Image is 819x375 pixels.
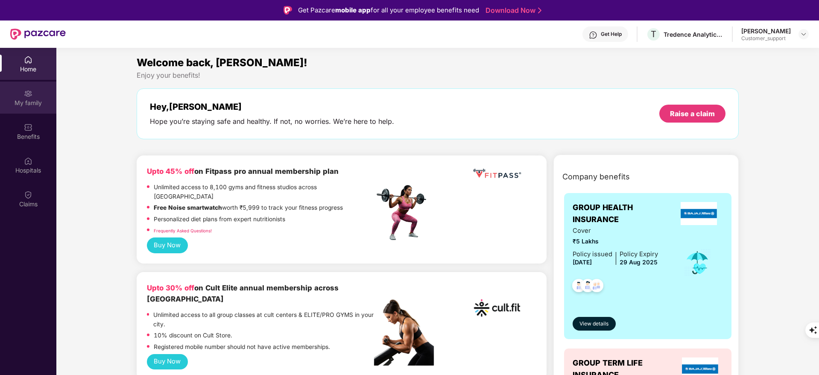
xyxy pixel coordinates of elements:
[147,354,188,370] button: Buy Now
[589,31,597,39] img: svg+xml;base64,PHN2ZyBpZD0iSGVscC0zMngzMiIgeG1sbnM9Imh0dHA6Ly93d3cudzMub3JnLzIwMDAvc3ZnIiB3aWR0aD...
[335,6,371,14] strong: mobile app
[800,31,807,38] img: svg+xml;base64,PHN2ZyBpZD0iRHJvcGRvd24tMzJ4MzIiIHhtbG5zPSJodHRwOi8vd3d3LnczLm9yZy8yMDAwL3N2ZyIgd2...
[651,29,656,39] span: T
[664,30,723,38] div: Tredence Analytics Solutions Private Limited
[471,166,523,182] img: fppp.png
[573,237,658,246] span: ₹5 Lakhs
[24,89,32,98] img: svg+xml;base64,PHN2ZyB3aWR0aD0iMjAiIGhlaWdodD0iMjAiIHZpZXdCb3g9IjAgMCAyMCAyMCIgZmlsbD0ibm9uZSIgeG...
[586,276,607,297] img: svg+xml;base64,PHN2ZyB4bWxucz0iaHR0cDovL3d3dy53My5vcmcvMjAwMC9zdmciIHdpZHRoPSI0OC45NDMiIGhlaWdodD...
[579,320,608,328] span: View details
[137,56,307,69] span: Welcome back, [PERSON_NAME]!
[538,6,541,15] img: Stroke
[147,167,194,176] b: Upto 45% off
[154,331,232,340] p: 10% discount on Cult Store.
[150,117,394,126] div: Hope you’re staying safe and healthy. If not, no worries. We’re here to help.
[154,343,330,352] p: Registered mobile number should not have active memberships.
[568,276,589,297] img: svg+xml;base64,PHN2ZyB4bWxucz0iaHR0cDovL3d3dy53My5vcmcvMjAwMC9zdmciIHdpZHRoPSI0OC45NDMiIGhlaWdodD...
[374,299,434,366] img: pc2.png
[684,249,711,277] img: icon
[741,35,791,42] div: Customer_support
[147,284,339,303] b: on Cult Elite annual membership across [GEOGRAPHIC_DATA]
[153,311,374,329] p: Unlimited access to all group classes at cult centers & ELITE/PRO GYMS in your city.
[147,284,194,292] b: Upto 30% off
[24,190,32,199] img: svg+xml;base64,PHN2ZyBpZD0iQ2xhaW0iIHhtbG5zPSJodHRwOi8vd3d3LnczLm9yZy8yMDAwL3N2ZyIgd2lkdGg9IjIwIi...
[681,202,717,225] img: insurerLogo
[24,56,32,64] img: svg+xml;base64,PHN2ZyBpZD0iSG9tZSIgeG1sbnM9Imh0dHA6Ly93d3cudzMub3JnLzIwMDAvc3ZnIiB3aWR0aD0iMjAiIG...
[147,237,188,253] button: Buy Now
[154,203,343,213] p: worth ₹5,999 to track your fitness progress
[471,282,523,334] img: cult.png
[573,259,592,266] span: [DATE]
[137,71,739,80] div: Enjoy your benefits!
[670,109,715,118] div: Raise a claim
[150,102,394,112] div: Hey, [PERSON_NAME]
[741,27,791,35] div: [PERSON_NAME]
[147,167,339,176] b: on Fitpass pro annual membership plan
[284,6,292,15] img: Logo
[562,171,630,183] span: Company benefits
[374,183,434,243] img: fpp.png
[601,31,622,38] div: Get Help
[486,6,539,15] a: Download Now
[154,183,374,201] p: Unlimited access to 8,100 gyms and fitness studios across [GEOGRAPHIC_DATA]
[620,259,658,266] span: 29 Aug 2025
[10,29,66,40] img: New Pazcare Logo
[154,204,222,211] strong: Free Noise smartwatch
[573,317,616,331] button: View details
[154,228,212,233] a: Frequently Asked Questions!
[298,5,479,15] div: Get Pazcare for all your employee benefits need
[24,123,32,132] img: svg+xml;base64,PHN2ZyBpZD0iQmVuZWZpdHMiIHhtbG5zPSJodHRwOi8vd3d3LnczLm9yZy8yMDAwL3N2ZyIgd2lkdGg9Ij...
[573,249,612,259] div: Policy issued
[24,157,32,165] img: svg+xml;base64,PHN2ZyBpZD0iSG9zcGl0YWxzIiB4bWxucz0iaHR0cDovL3d3dy53My5vcmcvMjAwMC9zdmciIHdpZHRoPS...
[573,226,658,236] span: Cover
[573,202,675,226] span: GROUP HEALTH INSURANCE
[154,215,285,224] p: Personalized diet plans from expert nutritionists
[577,276,598,297] img: svg+xml;base64,PHN2ZyB4bWxucz0iaHR0cDovL3d3dy53My5vcmcvMjAwMC9zdmciIHdpZHRoPSI0OC45NDMiIGhlaWdodD...
[620,249,658,259] div: Policy Expiry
